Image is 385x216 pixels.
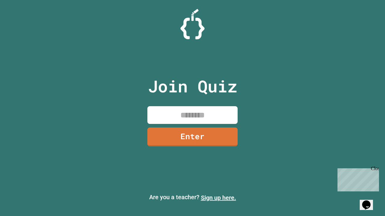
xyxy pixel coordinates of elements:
p: Are you a teacher? [5,193,380,202]
a: Sign up here. [201,194,236,201]
p: Join Quiz [148,74,237,99]
div: Chat with us now!Close [2,2,42,38]
iframe: chat widget [335,166,379,191]
img: Logo.svg [180,9,205,39]
iframe: chat widget [360,192,379,210]
a: Enter [147,127,238,146]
